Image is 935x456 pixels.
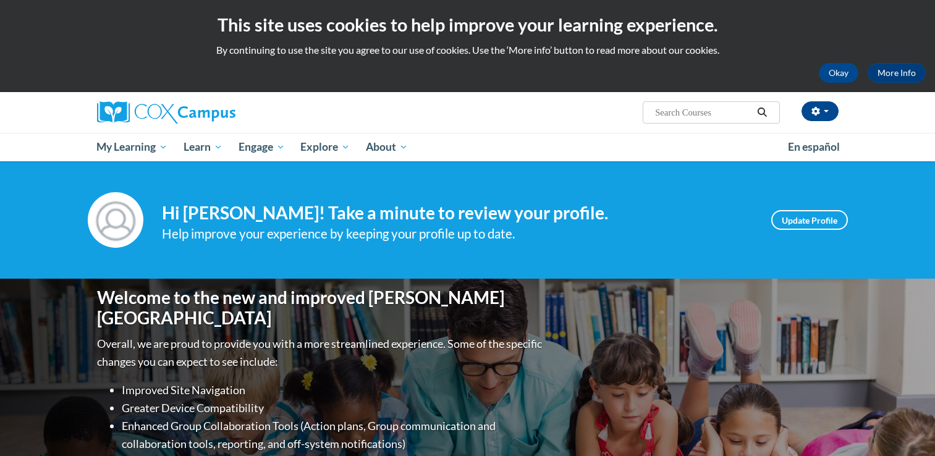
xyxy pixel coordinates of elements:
button: Okay [819,63,858,83]
a: More Info [868,63,926,83]
iframe: Button to launch messaging window [886,407,925,446]
a: Engage [231,133,293,161]
p: By continuing to use the site you agree to our use of cookies. Use the ‘More info’ button to read... [9,43,926,57]
a: Cox Campus [97,101,332,124]
button: Account Settings [802,101,839,121]
li: Enhanced Group Collaboration Tools (Action plans, Group communication and collaboration tools, re... [122,417,545,453]
span: Learn [184,140,222,154]
button: Search [753,105,771,120]
a: My Learning [89,133,176,161]
a: Update Profile [771,210,848,230]
li: Improved Site Navigation [122,381,545,399]
p: Overall, we are proud to provide you with a more streamlined experience. Some of the specific cha... [97,335,545,371]
h4: Hi [PERSON_NAME]! Take a minute to review your profile. [162,203,753,224]
a: Learn [176,133,231,161]
a: About [358,133,416,161]
span: En español [788,140,840,153]
h1: Welcome to the new and improved [PERSON_NAME][GEOGRAPHIC_DATA] [97,287,545,329]
img: Cox Campus [97,101,235,124]
div: Main menu [78,133,857,161]
a: En español [780,134,848,160]
li: Greater Device Compatibility [122,399,545,417]
img: Profile Image [88,192,143,248]
span: My Learning [96,140,167,154]
input: Search Courses [654,105,753,120]
a: Explore [292,133,358,161]
h2: This site uses cookies to help improve your learning experience. [9,12,926,37]
span: Explore [300,140,350,154]
span: About [366,140,408,154]
div: Help improve your experience by keeping your profile up to date. [162,224,753,244]
span: Engage [239,140,285,154]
